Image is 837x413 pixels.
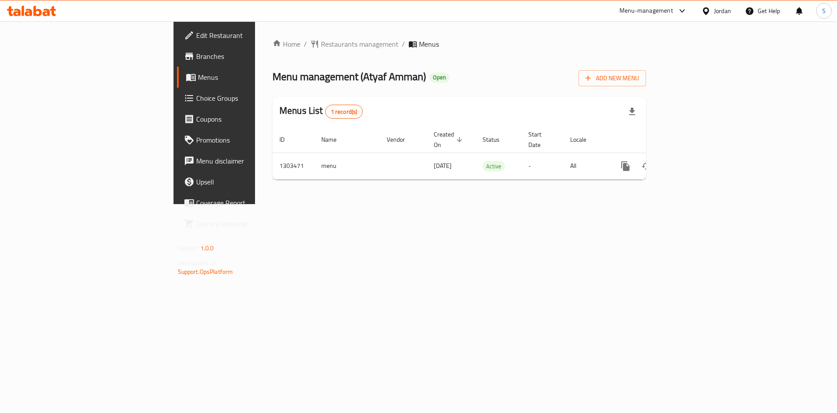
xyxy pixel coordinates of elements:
[483,161,505,171] span: Active
[608,126,706,153] th: Actions
[528,129,553,150] span: Start Date
[196,114,306,124] span: Coupons
[419,39,439,49] span: Menus
[279,104,363,119] h2: Menus List
[310,39,398,49] a: Restaurants management
[177,213,313,234] a: Grocery Checklist
[196,218,306,229] span: Grocery Checklist
[822,6,826,16] span: S
[177,46,313,67] a: Branches
[434,129,465,150] span: Created On
[198,72,306,82] span: Menus
[201,242,214,254] span: 1.0.0
[321,134,348,145] span: Name
[622,101,643,122] div: Export file
[429,72,449,83] div: Open
[321,39,398,49] span: Restaurants management
[177,25,313,46] a: Edit Restaurant
[196,177,306,187] span: Upsell
[636,156,657,177] button: Change Status
[177,88,313,109] a: Choice Groups
[279,134,296,145] span: ID
[402,39,405,49] li: /
[196,135,306,145] span: Promotions
[272,126,706,180] table: enhanced table
[619,6,673,16] div: Menu-management
[177,130,313,150] a: Promotions
[429,74,449,81] span: Open
[177,150,313,171] a: Menu disclaimer
[177,171,313,192] a: Upsell
[196,198,306,208] span: Coverage Report
[196,93,306,103] span: Choice Groups
[177,67,313,88] a: Menus
[585,73,639,84] span: Add New Menu
[326,108,363,116] span: 1 record(s)
[570,134,598,145] span: Locale
[178,266,233,277] a: Support.OpsPlatform
[196,30,306,41] span: Edit Restaurant
[178,257,218,269] span: Get support on:
[325,105,363,119] div: Total records count
[196,51,306,61] span: Branches
[714,6,731,16] div: Jordan
[563,153,608,179] td: All
[483,134,511,145] span: Status
[521,153,563,179] td: -
[272,39,646,49] nav: breadcrumb
[177,109,313,130] a: Coupons
[177,192,313,213] a: Coverage Report
[615,156,636,177] button: more
[578,70,646,86] button: Add New Menu
[434,160,452,171] span: [DATE]
[314,153,380,179] td: menu
[196,156,306,166] span: Menu disclaimer
[272,67,426,86] span: Menu management ( Atyaf Amman )
[387,134,416,145] span: Vendor
[178,242,199,254] span: Version:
